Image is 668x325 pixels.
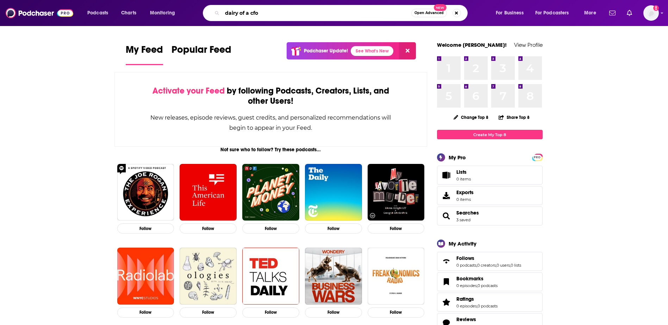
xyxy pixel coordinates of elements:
[498,110,530,124] button: Share Top 8
[456,296,474,302] span: Ratings
[114,147,427,153] div: Not sure who to follow? Try these podcasts...
[171,44,231,60] span: Popular Feed
[456,189,474,196] span: Exports
[305,164,362,221] img: The Daily
[437,206,543,225] span: Searches
[117,7,141,19] a: Charts
[477,304,498,308] a: 0 podcasts
[437,42,507,48] a: Welcome [PERSON_NAME]!
[456,296,498,302] a: Ratings
[437,252,543,271] span: Follows
[584,8,596,18] span: More
[653,5,659,11] svg: Add a profile image
[180,248,237,305] img: Ologies with Alie Ward
[437,272,543,291] span: Bookmarks
[82,7,117,19] button: open menu
[434,4,447,11] span: New
[497,263,510,268] a: 0 users
[121,8,136,18] span: Charts
[449,113,493,122] button: Change Top 8
[351,46,393,56] a: See What's New
[511,263,521,268] a: 0 lists
[305,307,362,318] button: Follow
[514,42,543,48] a: View Profile
[456,275,498,282] a: Bookmarks
[305,223,362,234] button: Follow
[368,164,425,221] img: My Favorite Murder with Karen Kilgariff and Georgia Hardstark
[449,240,476,247] div: My Activity
[491,7,532,19] button: open menu
[171,44,231,65] a: Popular Feed
[305,248,362,305] img: Business Wars
[449,154,466,161] div: My Pro
[456,304,477,308] a: 0 episodes
[117,164,174,221] img: The Joe Rogan Experience
[222,7,411,19] input: Search podcasts, credits, & more...
[210,5,474,21] div: Search podcasts, credits, & more...
[414,11,444,15] span: Open Advanced
[117,223,174,234] button: Follow
[150,113,392,133] div: New releases, episode reviews, guest credits, and personalized recommendations will begin to appe...
[145,7,184,19] button: open menu
[126,44,163,60] span: My Feed
[477,283,498,288] a: 0 podcasts
[439,256,454,266] a: Follows
[439,170,454,180] span: Lists
[87,8,108,18] span: Podcasts
[437,293,543,312] span: Ratings
[150,8,175,18] span: Monitoring
[437,186,543,205] a: Exports
[411,9,447,17] button: Open AdvancedNew
[437,166,543,185] a: Lists
[117,248,174,305] img: Radiolab
[456,275,483,282] span: Bookmarks
[456,316,476,323] span: Reviews
[531,7,579,19] button: open menu
[6,6,73,20] img: Podchaser - Follow, Share and Rate Podcasts
[242,164,299,221] img: Planet Money
[437,130,543,139] a: Create My Top 8
[368,223,425,234] button: Follow
[535,8,569,18] span: For Podcasters
[368,248,425,305] img: Freakonomics Radio
[439,297,454,307] a: Ratings
[456,316,498,323] a: Reviews
[579,7,605,19] button: open menu
[180,307,237,318] button: Follow
[456,177,471,181] span: 0 items
[476,263,477,268] span: ,
[643,5,659,21] img: User Profile
[242,248,299,305] img: TED Talks Daily
[150,86,392,106] div: by following Podcasts, Creators, Lists, and other Users!
[456,197,474,202] span: 0 items
[180,223,237,234] button: Follow
[496,8,524,18] span: For Business
[456,283,477,288] a: 0 episodes
[242,223,299,234] button: Follow
[606,7,618,19] a: Show notifications dropdown
[439,191,454,200] span: Exports
[477,263,496,268] a: 0 creators
[368,307,425,318] button: Follow
[180,164,237,221] img: This American Life
[439,277,454,287] a: Bookmarks
[456,169,471,175] span: Lists
[456,263,476,268] a: 0 podcasts
[643,5,659,21] button: Show profile menu
[456,255,521,261] a: Follows
[624,7,635,19] a: Show notifications dropdown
